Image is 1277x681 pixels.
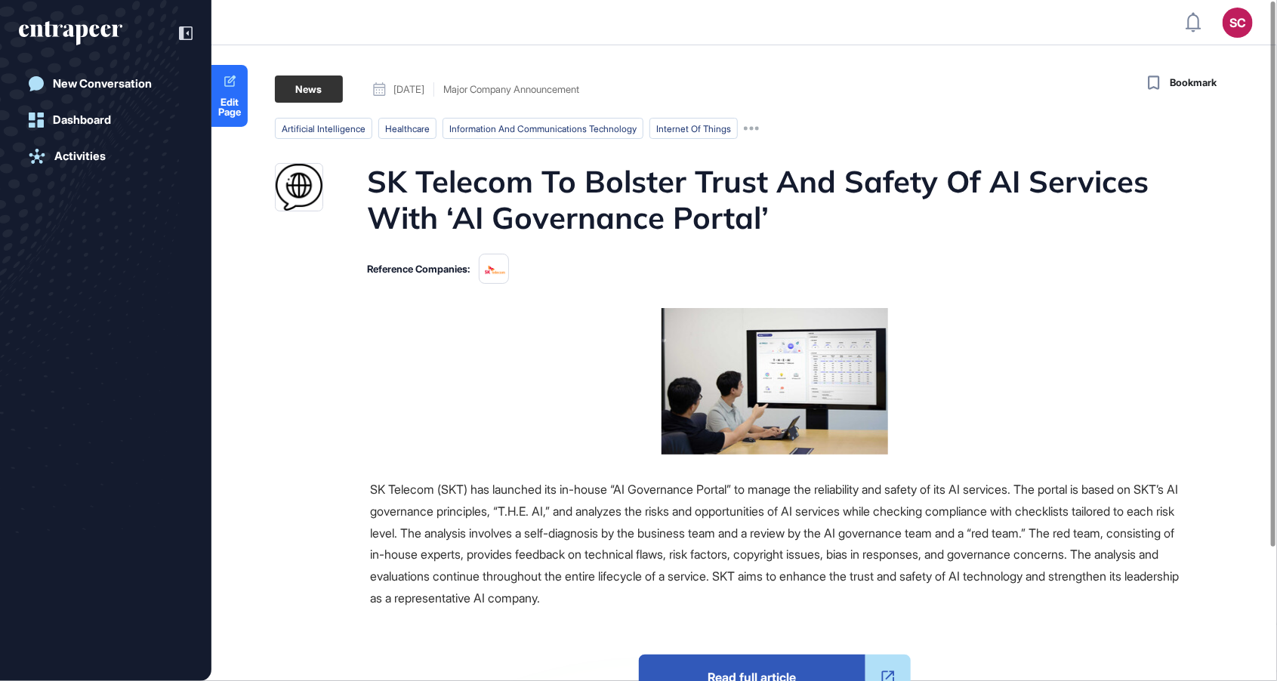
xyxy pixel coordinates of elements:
[479,254,509,284] img: 680773911211d718119f778e.png
[211,97,248,117] span: Edit Page
[378,118,436,139] li: Healthcare
[367,163,1180,236] h1: SK Telecom To Bolster Trust And Safety Of AI Services With ‘AI Governance Portal’
[662,308,888,455] img: SK Telecom To Bolster Trust And Safety Of AI Services With ‘AI Governance Portal’
[443,118,643,139] li: information and communications technology
[1170,75,1217,91] span: Bookmark
[1223,8,1253,38] button: SC
[275,75,343,103] div: News
[19,21,122,45] div: entrapeer-logo
[211,65,248,127] a: Edit Page
[275,118,372,139] li: artificial intelligence
[53,113,111,127] div: Dashboard
[54,149,106,163] div: Activities
[19,105,193,135] a: Dashboard
[443,85,579,94] div: Major Company Announcement
[53,77,152,91] div: New Conversation
[1144,72,1217,94] button: Bookmark
[367,264,470,274] div: Reference Companies:
[19,141,193,171] a: Activities
[276,164,322,211] img: www.businesskorea.co.kr
[649,118,738,139] li: internet of things
[370,482,1179,606] span: SK Telecom (SKT) has launched its in-house “AI Governance Portal” to manage the reliability and s...
[393,85,424,94] span: [DATE]
[19,69,193,99] a: New Conversation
